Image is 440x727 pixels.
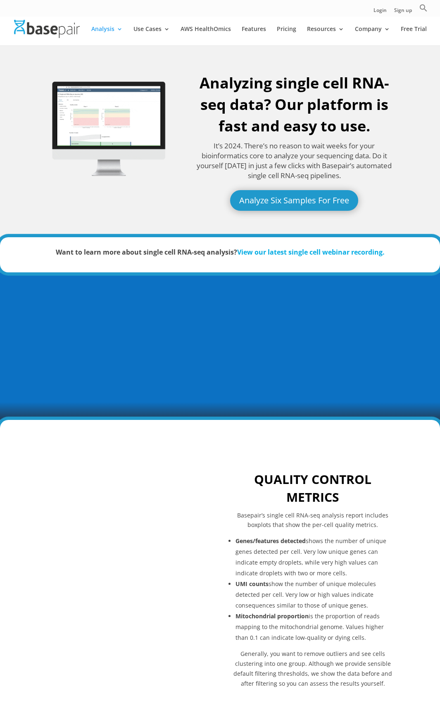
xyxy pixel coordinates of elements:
[235,537,306,545] b: Genes/features detected
[237,248,385,257] a: View our latest single cell webinar recording.
[56,248,385,257] strong: Want to learn more about single cell RNA-seq analysis?
[401,26,427,45] a: Free Trial
[133,26,170,45] a: Use Cases
[197,141,392,180] span: It’s 2024. There’s no reason to wait weeks for your bioinformatics core to analyze your sequencin...
[235,612,384,641] span: is the proportion of reads mapping to the mitochondrial genome. Values higher than 0.1 can indica...
[419,4,428,17] a: Search Icon Link
[91,26,123,45] a: Analysis
[235,612,309,620] b: Mitochondrial proportion
[14,20,80,38] img: Basepair
[235,580,376,609] span: show the number of unique molecules detected per cell. Very low or high values indicate consequen...
[237,511,388,529] span: Basepair’s single cell RNA-seq analysis report includes boxplots that show the per-cell quality m...
[277,26,296,45] a: Pricing
[254,471,371,506] strong: QUALITY CONTROL METRICS
[307,26,344,45] a: Resources
[181,26,231,45] a: AWS HealthOmics
[200,73,389,136] strong: Analyzing single cell RNA-seq data? Our platform is fast and easy to use.
[233,650,392,687] span: Generally, you want to remove outliers and see cells clustering into one group. Although we provi...
[355,26,390,45] a: Company
[235,537,386,577] span: shows the number of unique genes detected per cell. Very low unique genes can indicate empty drop...
[242,26,266,45] a: Features
[419,4,428,12] svg: Search
[235,580,269,588] b: UMI counts
[394,8,412,17] a: Sign up
[373,8,387,17] a: Login
[230,190,358,211] a: Analyze Six Samples For Free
